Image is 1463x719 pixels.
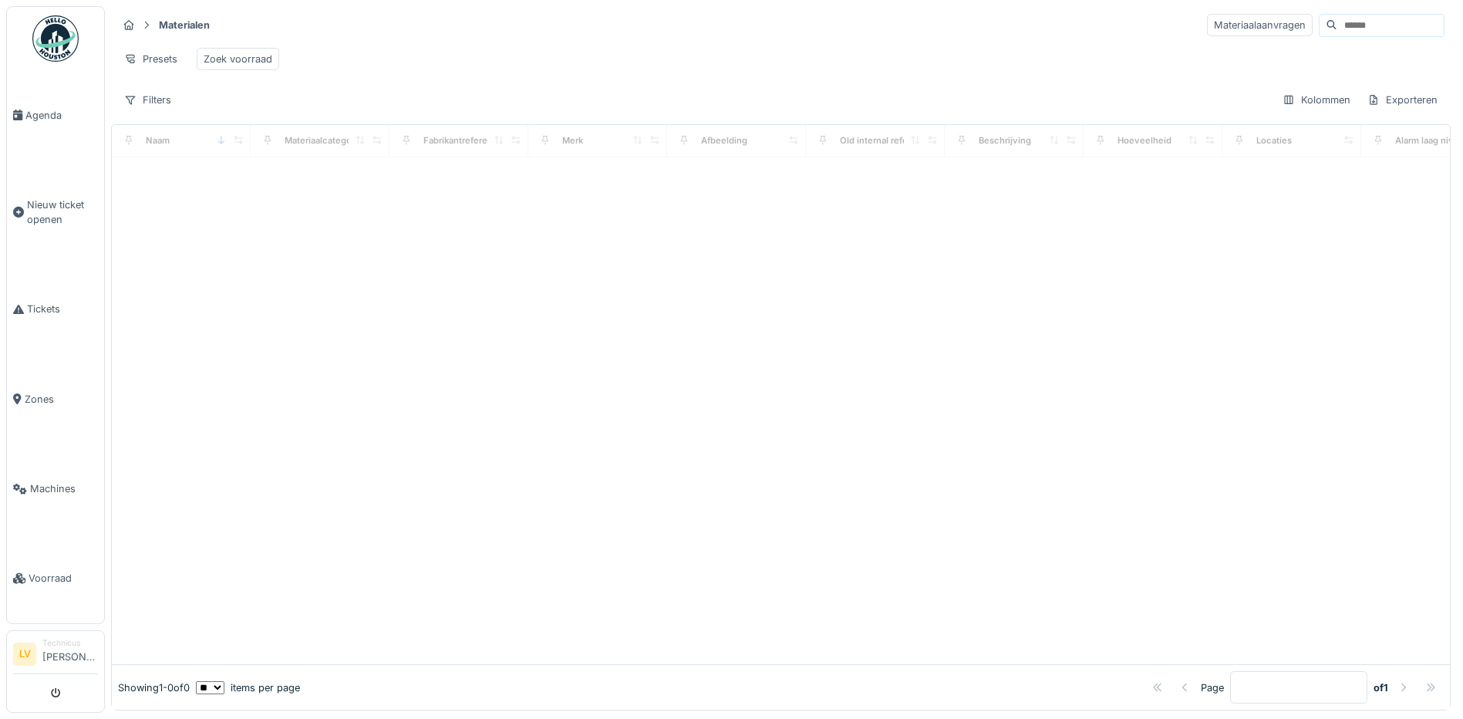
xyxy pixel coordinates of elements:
[13,637,98,674] a: LV Technicus[PERSON_NAME]
[1117,134,1171,147] div: Hoeveelheid
[7,70,104,160] a: Agenda
[32,15,79,62] img: Badge_color-CXgf-gQk.svg
[7,354,104,444] a: Zones
[42,637,98,649] div: Technicus
[196,680,300,695] div: items per page
[27,197,98,227] span: Nieuw ticket openen
[1207,14,1313,36] div: Materiaalaanvragen
[423,134,504,147] div: Fabrikantreferentie
[42,637,98,670] li: [PERSON_NAME]
[27,302,98,316] span: Tickets
[1374,680,1388,695] strong: of 1
[562,134,583,147] div: Merk
[1360,89,1444,111] div: Exporteren
[117,48,184,70] div: Presets
[7,160,104,265] a: Nieuw ticket openen
[146,134,170,147] div: Naam
[13,643,36,666] li: LV
[979,134,1031,147] div: Beschrijving
[204,52,272,66] div: Zoek voorraad
[118,680,190,695] div: Showing 1 - 0 of 0
[840,134,932,147] div: Old internal reference
[7,265,104,354] a: Tickets
[153,18,216,32] strong: Materialen
[7,444,104,534] a: Machines
[25,108,98,123] span: Agenda
[701,134,747,147] div: Afbeelding
[30,481,98,496] span: Machines
[285,134,362,147] div: Materiaalcategorie
[1276,89,1357,111] div: Kolommen
[7,534,104,623] a: Voorraad
[1201,680,1224,695] div: Page
[25,392,98,407] span: Zones
[29,571,98,586] span: Voorraad
[117,89,178,111] div: Filters
[1256,134,1292,147] div: Locaties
